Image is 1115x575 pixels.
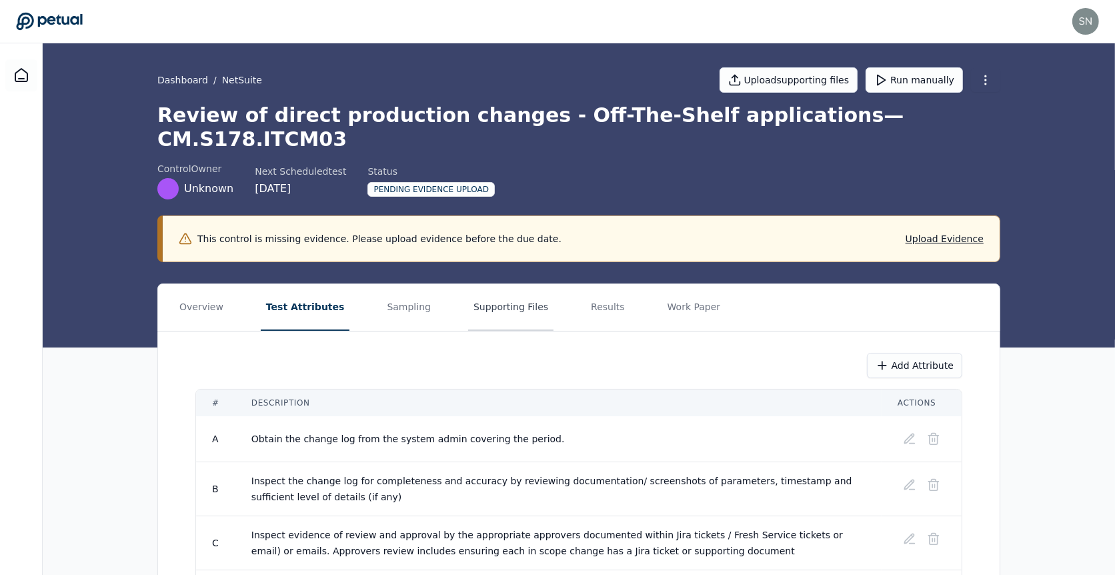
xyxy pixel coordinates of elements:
[157,73,208,87] a: Dashboard
[381,284,436,331] button: Sampling
[212,484,219,494] span: B
[882,390,962,416] th: Actions
[922,427,946,451] button: Delete test attribute
[898,527,922,551] button: Edit test attribute
[157,103,1000,151] h1: Review of direct production changes - Off-The-Shelf applications — CM.S178.ITCM03
[720,67,858,93] button: Uploadsupporting files
[174,284,229,331] button: Overview
[251,434,565,444] span: Obtain the change log from the system admin covering the period.
[222,73,262,87] button: NetSuite
[255,181,346,197] div: [DATE]
[16,12,83,31] a: Go to Dashboard
[367,165,495,178] div: Status
[255,165,346,178] div: Next Scheduled test
[157,162,233,175] div: control Owner
[922,527,946,551] button: Delete test attribute
[251,476,855,502] span: Inspect the change log for completeness and accuracy by reviewing documentation/ screenshots of p...
[898,473,922,497] button: Edit test attribute
[906,232,984,245] button: Upload Evidence
[898,427,922,451] button: Edit test attribute
[866,67,963,93] button: Run manually
[261,284,350,331] button: Test Attributes
[5,59,37,91] a: Dashboard
[1072,8,1099,35] img: snir+reddit@petual.ai
[212,434,219,444] span: A
[157,73,262,87] div: /
[184,181,233,197] span: Unknown
[251,530,846,556] span: Inspect evidence of review and approval by the appropriate approvers documented within Jira ticke...
[196,390,235,416] th: #
[367,182,495,197] div: Pending Evidence Upload
[212,538,219,548] span: C
[197,232,562,245] p: This control is missing evidence. Please upload evidence before the due date.
[867,353,962,378] button: Add Attribute
[468,284,553,331] button: Supporting Files
[586,284,630,331] button: Results
[235,390,882,416] th: Description
[158,284,1000,331] nav: Tabs
[662,284,726,331] button: Work Paper
[922,473,946,497] button: Delete test attribute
